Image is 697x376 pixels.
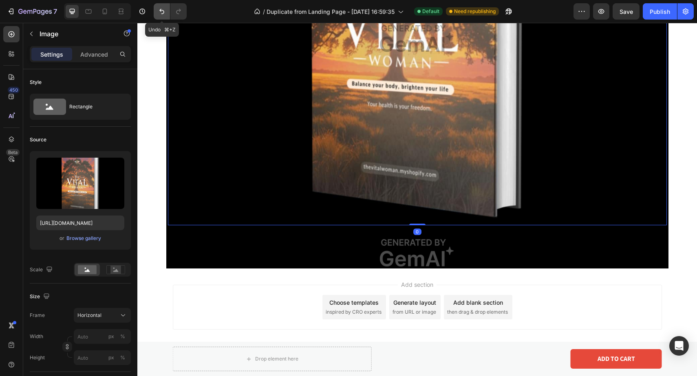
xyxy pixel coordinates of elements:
span: Duplicate from Landing Page - [DATE] 16:59:35 [267,7,395,16]
div: Source [30,136,46,143]
span: Add section [260,257,299,266]
div: 0 [276,206,284,212]
button: Browse gallery [66,234,101,242]
p: Image [40,29,109,39]
div: Style [30,79,42,86]
label: Height [30,354,45,361]
div: Rectangle [69,97,119,116]
p: Advanced [80,50,108,59]
button: % [106,332,116,341]
input: px% [74,350,131,365]
span: Default [422,8,439,15]
input: https://example.com/image.jpg [36,215,124,230]
span: Save [620,8,633,15]
div: Undo/Redo [154,3,187,20]
span: then drag & drop elements [310,286,371,293]
div: px [108,354,114,361]
span: inspired by CRO experts [188,286,244,293]
img: preview-image [36,158,124,209]
div: Add blank section [316,275,366,284]
p: Add to cart [460,332,498,341]
div: Beta [6,149,20,156]
div: Publish [650,7,670,16]
label: Width [30,333,43,340]
div: px [108,333,114,340]
button: % [106,353,116,363]
span: / [263,7,265,16]
button: Horizontal [74,308,131,323]
button: 7 [3,3,61,20]
button: px [118,332,128,341]
a: Add to cart [433,326,525,346]
input: px% [74,329,131,344]
span: Need republishing [454,8,496,15]
button: Publish [643,3,677,20]
div: Open Intercom Messenger [669,336,689,356]
div: Generate layout [256,275,299,284]
div: Browse gallery [66,235,101,242]
span: Horizontal [77,312,101,319]
div: Choose templates [192,275,241,284]
div: % [120,333,125,340]
img: Alt image [29,215,531,246]
div: 450 [8,87,20,93]
div: % [120,354,125,361]
div: Size [30,291,51,302]
p: 7 [53,7,57,16]
button: px [118,353,128,363]
span: from URL or image [255,286,299,293]
label: Frame [30,312,45,319]
iframe: Design area [137,23,697,376]
span: or [60,233,64,243]
div: Scale [30,264,54,275]
button: Save [613,3,640,20]
p: Settings [40,50,63,59]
